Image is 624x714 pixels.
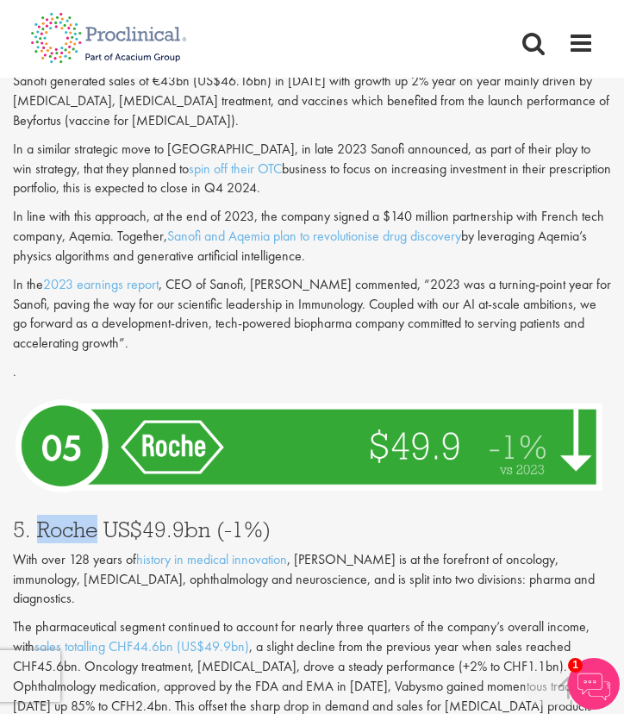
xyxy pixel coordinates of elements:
a: sales totalling CHF44.6bn (US$49.9bn) [34,637,249,655]
img: Chatbot [568,658,620,710]
a: spin off their OTC [189,160,282,178]
p: Sanofi generated sales of €43bn (US$46.16bn) in [DATE] with growth up 2% year on year mainly driv... [13,72,611,131]
p: In a similar strategic move to [GEOGRAPHIC_DATA], in late 2023 Sanofi announced, as part of their... [13,140,611,199]
a: history in medical innovation [136,550,287,568]
h3: 5. Roche US$49.9bn (-1%) [13,518,611,541]
a: 2023 earnings report [43,275,159,293]
span: 1 [568,658,583,673]
p: In the , CEO of Sanofi, [PERSON_NAME] commented, “2023 was a turning-point year for Sanofi, pavin... [13,275,611,354]
p: With over 128 years of , [PERSON_NAME] is at the forefront of oncology, immunology, [MEDICAL_DATA... [13,550,611,610]
a: Sanofi and Aqemia plan to revolutionise drug discovery [167,227,461,245]
p: In line with this approach, at the end of 2023, the company signed a $140 million partnership wit... [13,207,611,266]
